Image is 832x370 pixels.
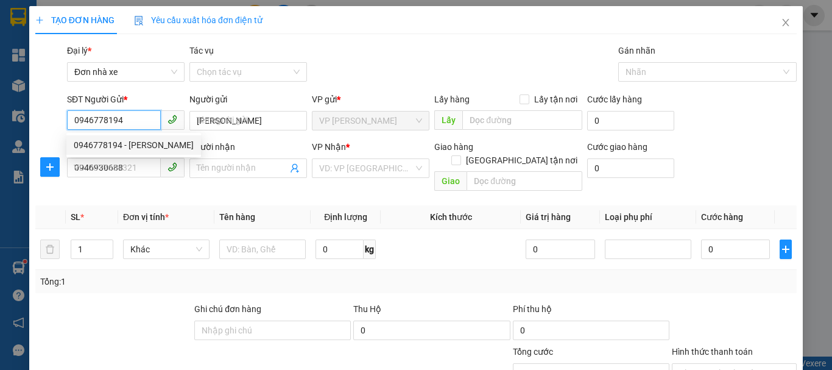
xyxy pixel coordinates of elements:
[672,347,753,357] label: Hình thức thanh toán
[430,212,472,222] span: Kích thước
[526,240,594,259] input: 0
[121,65,150,74] span: Website
[194,321,351,340] input: Ghi chú đơn hàng
[67,93,185,106] div: SĐT Người Gửi
[529,93,582,106] span: Lấy tận nơi
[587,158,674,178] input: Cước giao hàng
[194,304,261,314] label: Ghi chú đơn hàng
[134,16,144,26] img: icon
[600,205,696,229] th: Loại phụ phí
[123,212,169,222] span: Đơn vị tính
[40,275,322,288] div: Tổng: 1
[40,240,60,259] button: delete
[13,19,70,76] img: logo
[130,240,202,258] span: Khác
[40,157,60,177] button: plus
[434,142,473,152] span: Giao hàng
[587,142,647,152] label: Cước giao hàng
[780,244,791,254] span: plus
[189,46,214,55] label: Tác vụ
[461,154,582,167] span: [GEOGRAPHIC_DATA] tận nơi
[67,46,91,55] span: Đại lý
[41,162,59,172] span: plus
[513,302,669,321] div: Phí thu hộ
[219,240,306,259] input: VD: Bàn, Ghế
[434,94,470,104] span: Lấy hàng
[769,6,803,40] button: Close
[353,304,381,314] span: Thu Hộ
[121,63,229,74] strong: : [DOMAIN_NAME]
[290,163,300,173] span: user-add
[135,51,214,60] strong: Hotline : 0889 23 23 23
[781,18,791,27] span: close
[324,212,367,222] span: Định lượng
[434,110,462,130] span: Lấy
[125,36,224,49] strong: PHIẾU GỬI HÀNG
[526,212,571,222] span: Giá trị hàng
[319,112,422,130] span: VP Linh Đàm
[587,94,642,104] label: Cước lấy hàng
[189,93,307,106] div: Người gửi
[167,162,177,172] span: phone
[35,16,44,24] span: plus
[66,135,201,155] div: 0946778194 - lâm anh
[219,212,255,222] span: Tên hàng
[780,240,792,259] button: plus
[312,93,429,106] div: VP gửi
[74,138,194,152] div: 0946778194 - [PERSON_NAME]
[462,110,582,130] input: Dọc đường
[364,240,376,259] span: kg
[74,63,177,81] span: Đơn nhà xe
[434,171,467,191] span: Giao
[513,347,553,357] span: Tổng cước
[35,15,115,25] span: TẠO ĐƠN HÀNG
[189,140,307,154] div: Người nhận
[312,142,346,152] span: VP Nhận
[618,46,655,55] label: Gán nhãn
[134,15,263,25] span: Yêu cầu xuất hóa đơn điện tử
[71,212,80,222] span: SL
[587,111,674,130] input: Cước lấy hàng
[167,115,177,124] span: phone
[467,171,582,191] input: Dọc đường
[92,21,258,34] strong: CÔNG TY TNHH VĨNH QUANG
[701,212,743,222] span: Cước hàng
